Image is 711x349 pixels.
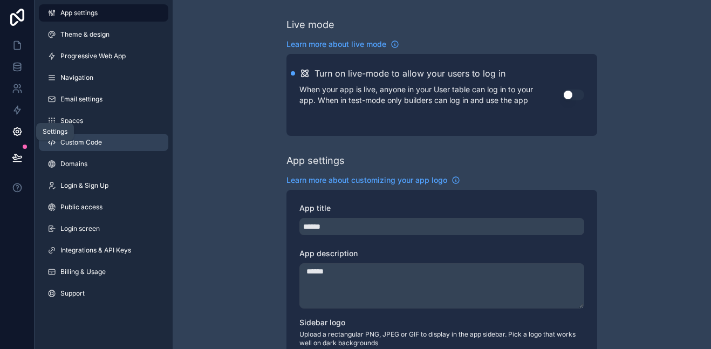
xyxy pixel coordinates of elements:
span: Sidebar logo [299,318,345,327]
span: App description [299,249,358,258]
p: When your app is live, anyone in your User table can log in to your app. When in test-mode only b... [299,84,563,106]
a: Progressive Web App [39,47,168,65]
span: Navigation [60,73,93,82]
span: Billing & Usage [60,268,106,276]
span: Custom Code [60,138,102,147]
span: Upload a rectangular PNG, JPEG or GIF to display in the app sidebar. Pick a logo that works well ... [299,330,584,347]
div: Live mode [286,17,334,32]
a: App settings [39,4,168,22]
a: Spaces [39,112,168,129]
a: Email settings [39,91,168,108]
a: Learn more about customizing your app logo [286,175,460,186]
a: Integrations & API Keys [39,242,168,259]
a: Domains [39,155,168,173]
span: App title [299,203,331,213]
span: Email settings [60,95,102,104]
span: Login & Sign Up [60,181,108,190]
span: App settings [60,9,98,17]
a: Login & Sign Up [39,177,168,194]
span: Learn more about customizing your app logo [286,175,447,186]
a: Theme & design [39,26,168,43]
div: Settings [43,127,67,136]
span: Theme & design [60,30,110,39]
a: Billing & Usage [39,263,168,280]
span: Progressive Web App [60,52,126,60]
span: Spaces [60,117,83,125]
span: Domains [60,160,87,168]
span: Learn more about live mode [286,39,386,50]
span: Login screen [60,224,100,233]
a: Navigation [39,69,168,86]
span: Public access [60,203,102,211]
a: Login screen [39,220,168,237]
div: App settings [286,153,345,168]
a: Public access [39,199,168,216]
a: Learn more about live mode [286,39,399,50]
span: Integrations & API Keys [60,246,131,255]
a: Custom Code [39,134,168,151]
h2: Turn on live-mode to allow your users to log in [315,67,505,80]
a: Support [39,285,168,302]
span: Support [60,289,85,298]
